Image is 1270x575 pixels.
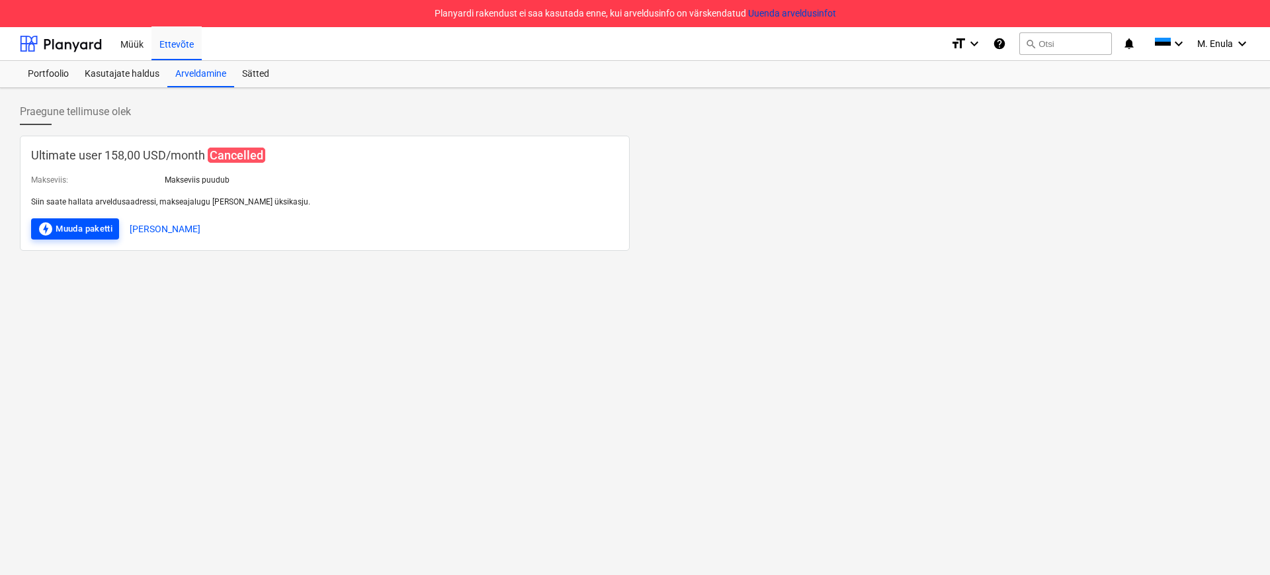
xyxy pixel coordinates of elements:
div: Muuda paketti [38,221,112,237]
span: M. Enula [1197,38,1233,49]
i: keyboard_arrow_down [1171,36,1187,52]
p: Ultimate user 158,00 USD / month [31,147,618,164]
i: keyboard_arrow_down [966,36,982,52]
p: Makseviis : [31,175,68,186]
button: Muuda paketti [31,218,119,240]
span: Cancelled [208,148,265,163]
span: offline_bolt [38,221,54,237]
button: Otsi [1019,32,1112,55]
button: [PERSON_NAME] [130,218,200,240]
span: Praegune tellimuse olek [20,104,131,120]
a: Kasutajate haldus [77,61,167,87]
i: format_size [951,36,966,52]
a: Müük [112,27,151,60]
p: Siin saate hallata arveldusaadressi, makseajalugu [PERSON_NAME] üksikasju. [31,197,618,208]
a: Sätted [234,61,277,87]
a: Ettevõte [151,27,202,60]
p: Makseviis puudub [165,175,230,186]
button: Uuenda arveldusinfot [748,7,836,21]
p: Planyardi rakendust ei saa kasutada enne, kui arveldusinfo on värskendatud [435,7,836,21]
div: Müük [112,26,151,60]
i: notifications [1122,36,1136,52]
div: Ettevõte [151,26,202,60]
span: search [1025,38,1036,49]
a: Portfoolio [20,61,77,87]
i: keyboard_arrow_down [1234,36,1250,52]
i: Abikeskus [993,36,1006,52]
a: Arveldamine [167,61,234,87]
